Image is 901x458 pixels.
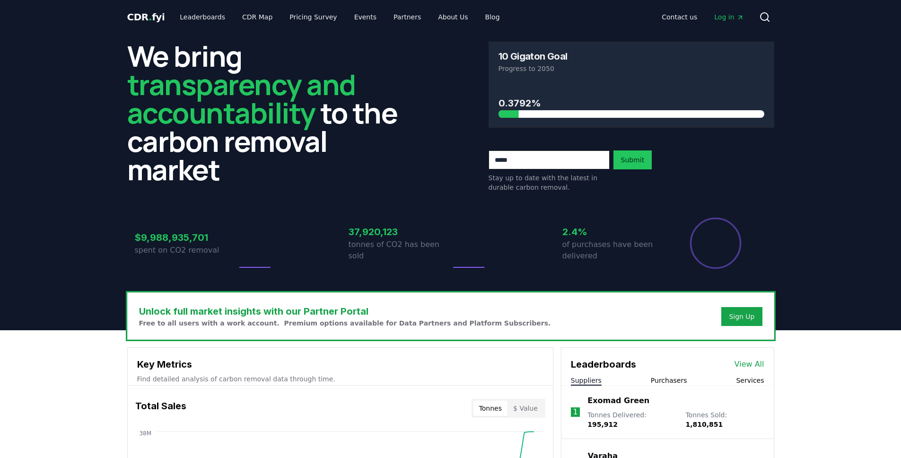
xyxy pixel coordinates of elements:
h3: Key Metrics [137,357,543,371]
p: Stay up to date with the latest in durable carbon removal. [489,173,610,192]
span: . [149,11,152,23]
h3: Total Sales [135,399,186,418]
button: Tonnes [473,401,507,416]
p: of purchases have been delivered [562,239,665,262]
nav: Main [654,9,751,26]
a: Partners [386,9,429,26]
span: Log in [714,12,744,22]
h3: Unlock full market insights with our Partner Portal [139,304,551,318]
button: Submit [613,150,652,169]
p: Progress to 2050 [499,64,764,73]
h3: 2.4% [562,225,665,239]
p: Find detailed analysis of carbon removal data through time. [137,374,543,384]
p: Tonnes Delivered : [587,410,676,429]
button: $ Value [507,401,543,416]
a: Leaderboards [172,9,233,26]
span: transparency and accountability [127,65,356,132]
p: spent on CO2 removal [135,245,237,256]
nav: Main [172,9,507,26]
a: CDR Map [235,9,280,26]
a: Blog [478,9,507,26]
span: CDR fyi [127,11,165,23]
a: Exomad Green [587,395,649,406]
button: Services [736,376,764,385]
p: 1 [573,406,577,418]
h3: 10 Gigaton Goal [499,52,568,61]
button: Suppliers [571,376,602,385]
button: Sign Up [721,307,762,326]
h3: 0.3792% [499,96,764,110]
span: 1,810,851 [685,421,723,428]
h3: Leaderboards [571,357,636,371]
a: CDR.fyi [127,10,165,24]
h2: We bring to the carbon removal market [127,42,413,184]
h3: $9,988,935,701 [135,230,237,245]
tspan: 38M [139,430,151,437]
a: Events [347,9,384,26]
span: 195,912 [587,421,618,428]
a: Pricing Survey [282,9,344,26]
p: Tonnes Sold : [685,410,764,429]
p: Free to all users with a work account. Premium options available for Data Partners and Platform S... [139,318,551,328]
h3: 37,920,123 [349,225,451,239]
a: View All [735,359,764,370]
p: tonnes of CO2 has been sold [349,239,451,262]
a: Contact us [654,9,705,26]
a: Log in [707,9,751,26]
a: Sign Up [729,312,754,321]
div: Percentage of sales delivered [689,217,742,270]
a: About Us [430,9,475,26]
button: Purchasers [651,376,687,385]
